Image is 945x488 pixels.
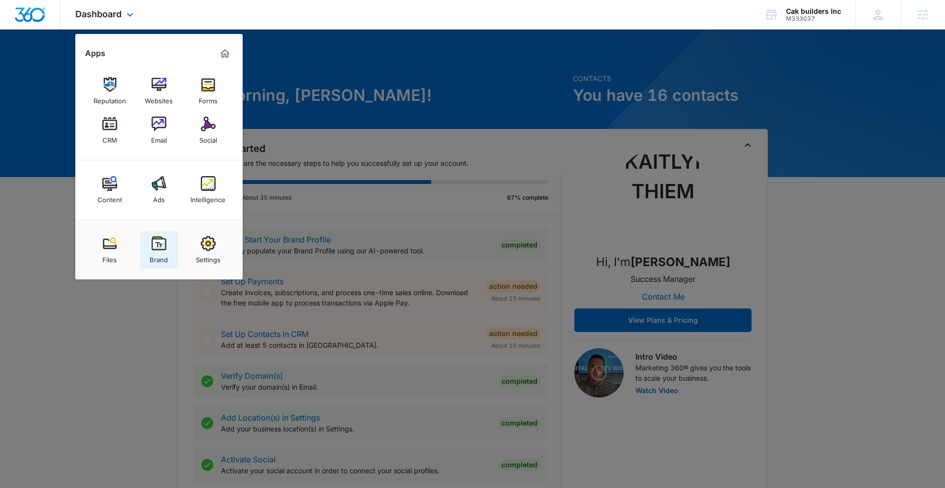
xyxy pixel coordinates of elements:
[140,112,178,149] a: Email
[150,251,168,264] div: Brand
[140,231,178,269] a: Brand
[786,7,841,15] div: account name
[140,171,178,209] a: Ads
[189,112,227,149] a: Social
[102,131,117,144] div: CRM
[91,72,128,110] a: Reputation
[196,251,220,264] div: Settings
[189,231,227,269] a: Settings
[102,251,117,264] div: Files
[140,72,178,110] a: Websites
[217,46,233,61] a: Marketing 360® Dashboard
[189,171,227,209] a: Intelligence
[94,92,126,105] div: Reputation
[151,131,167,144] div: Email
[189,72,227,110] a: Forms
[190,191,225,204] div: Intelligence
[91,171,128,209] a: Content
[786,15,841,22] div: account id
[145,92,173,105] div: Websites
[199,131,217,144] div: Social
[91,112,128,149] a: CRM
[75,9,122,19] span: Dashboard
[199,92,218,105] div: Forms
[153,191,165,204] div: Ads
[85,49,105,58] h2: Apps
[97,191,122,204] div: Content
[91,231,128,269] a: Files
